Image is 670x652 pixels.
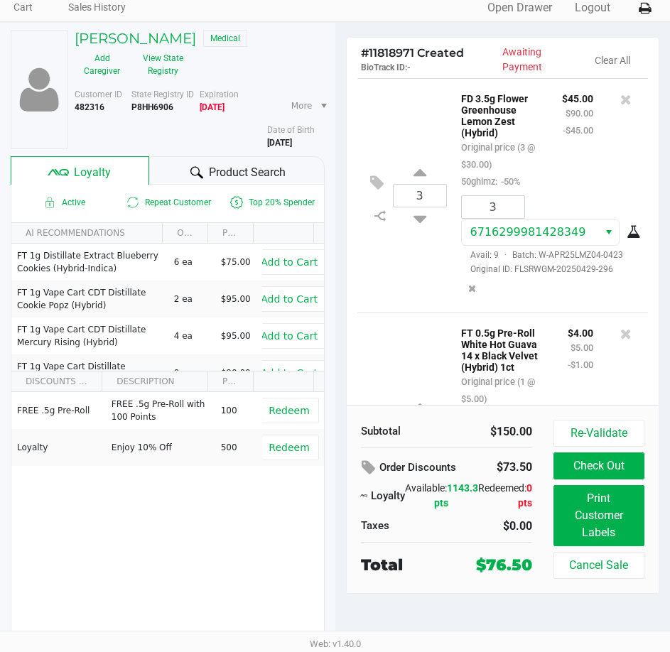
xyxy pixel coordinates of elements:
[203,30,247,47] span: Medical
[168,317,215,354] td: 4 ea
[131,89,194,99] span: State Registry ID
[41,194,58,211] inline-svg: Active loyalty member
[269,442,309,453] span: Redeem
[11,354,168,391] td: FT 1g Vape Cart Distillate Acapulco Gold (Sativa)
[598,219,619,245] button: Select
[11,223,162,244] th: AI RECOMMENDATIONS
[168,281,215,317] td: 2 ea
[131,102,173,112] b: P8HH6906
[102,371,207,392] th: DESCRIPTION
[461,89,541,138] p: FD 3.5g Flower Greenhouse Lemon Zest (Hybrid)
[269,405,309,416] span: Redeem
[568,359,593,370] small: -$1.00
[221,331,251,341] span: $95.00
[124,194,141,211] inline-svg: Is repeat customer
[221,294,251,304] span: $95.00
[361,46,369,60] span: #
[502,45,580,75] p: Awaiting Payment
[75,47,129,82] button: Add Caregiver
[267,138,292,148] b: [DATE]
[11,371,102,392] th: DISCOUNTS (2)
[461,250,623,260] span: Avail: 9 Batch: W-APR25LMZ04-0423
[361,518,436,534] div: Taxes
[361,455,468,481] div: Order Discounts
[571,342,593,353] small: $5.00
[489,455,531,479] div: $73.50
[261,293,318,305] span: Add to Cart
[209,164,286,181] span: Product Search
[116,194,220,211] span: Repeat Customer
[499,250,512,260] span: ·
[261,367,318,379] span: Add to Cart
[568,324,593,339] p: $4.00
[361,488,405,504] div: Loyalty
[562,89,593,104] p: $45.00
[129,47,189,82] button: View State Registry
[220,194,324,211] span: Top 20% Spender
[286,94,330,118] li: More
[361,423,436,440] div: Subtotal
[476,553,532,577] div: $76.50
[105,429,215,466] td: Enjoy 10% Off
[361,63,407,72] span: BioTrack ID:
[553,485,644,546] button: Print Customer Labels
[470,225,586,239] span: 6716299981428349
[11,371,324,606] div: Data table
[291,99,313,112] span: More
[162,223,207,244] th: ON HAND
[168,244,215,281] td: 6 ea
[553,552,644,579] button: Cancel Sale
[75,30,196,47] h5: [PERSON_NAME]
[252,360,327,386] button: Add to Cart
[200,89,239,99] span: Expiration
[75,89,122,99] span: Customer ID
[259,435,318,460] button: Redeem
[221,368,251,378] span: $90.00
[461,142,535,170] small: Original price (3 @ $30.00)
[11,244,168,281] td: FT 1g Distillate Extract Blueberry Cookies (Hybrid-Indica)
[11,223,324,371] div: Data table
[461,263,637,276] span: Original ID: FLSRWGM-20250429-296
[518,482,532,509] span: 0 pts
[228,194,245,211] inline-svg: Is a top 20% spender
[207,223,253,244] th: PRICE
[200,102,225,112] b: Medical card expired
[478,481,532,511] div: Redeemed:
[461,376,535,404] small: Original price (1 @ $5.00)
[405,481,478,511] div: Available:
[11,317,168,354] td: FT 1g Vape Cart CDT Distillate Mercury Rising (Hybrid)
[457,518,532,535] div: $0.00
[497,176,520,187] span: -50%
[221,257,251,267] span: $75.00
[461,324,546,373] p: FT 0.5g Pre-Roll White Hot Guava 14 x Black Velvet (Hybrid) 1ct
[252,286,327,312] button: Add to Cart
[11,281,168,317] td: FT 1g Vape Cart CDT Distillate Cookie Popz (Hybrid)
[259,398,318,423] button: Redeem
[168,354,215,391] td: 9 ea
[553,452,644,479] button: Check Out
[553,420,644,447] button: Re-Validate
[310,639,361,649] span: Web: v1.40.0
[361,553,455,577] div: Total
[252,249,327,275] button: Add to Cart
[261,330,318,342] span: Add to Cart
[207,371,253,392] th: POINTS
[461,176,520,187] small: 50ghlmz:
[463,276,482,302] button: Remove the package from the orderLine
[595,53,630,68] button: Clear All
[215,392,261,429] td: 100
[75,102,104,112] b: 482316
[457,423,532,440] div: $150.00
[252,323,327,349] button: Add to Cart
[74,164,111,181] span: Loyalty
[261,256,318,268] span: Add to Cart
[11,429,105,466] td: Loyalty
[105,392,215,429] td: FREE .5g Pre-Roll with 100 Points
[267,125,315,135] span: Date of Birth
[11,392,105,429] td: FREE .5g Pre-Roll
[407,63,411,72] span: -
[11,194,116,211] span: Active
[368,207,393,225] inline-svg: Split item qty to new line
[361,46,464,60] span: 11818971 Created
[563,125,593,136] small: -$45.00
